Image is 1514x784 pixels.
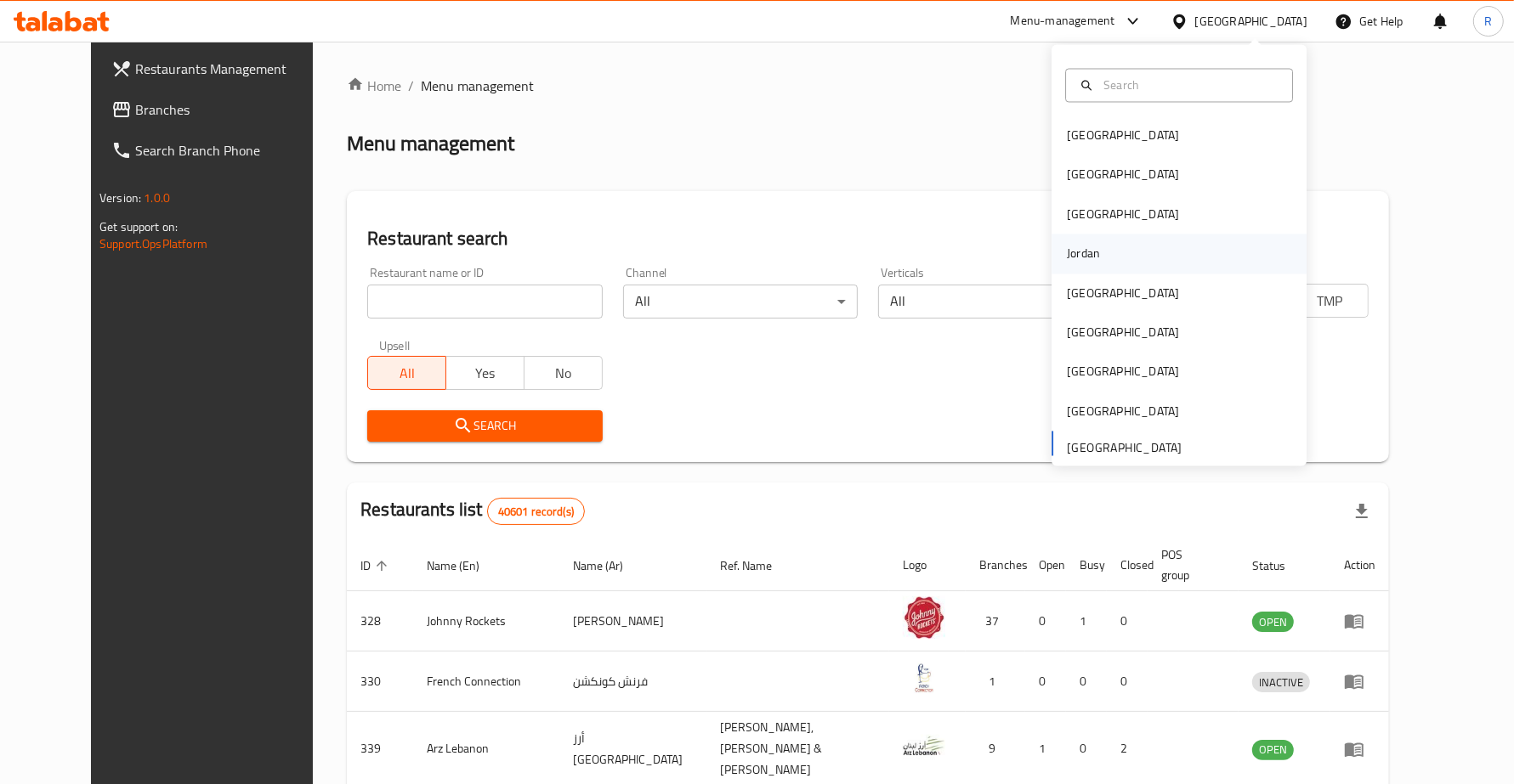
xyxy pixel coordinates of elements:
[99,216,178,238] span: Get support on:
[347,76,1389,96] nav: breadcrumb
[1107,539,1148,591] th: Closed
[427,556,502,576] span: Name (En)
[487,498,585,525] div: Total records count
[1344,611,1375,631] div: Menu
[1067,127,1179,145] div: [GEOGRAPHIC_DATA]
[1161,544,1218,585] span: POS group
[1252,740,1294,759] span: OPEN
[135,99,330,120] span: Branches
[360,497,585,525] h2: Restaurants list
[1011,11,1115,31] div: Menu-management
[367,356,446,390] button: All
[623,285,858,319] div: All
[379,339,411,351] label: Upsell
[367,410,602,442] button: Search
[878,285,1113,319] div: All
[903,725,945,767] img: Arz Lebanon
[445,356,525,390] button: Yes
[573,556,645,576] span: Name (Ar)
[1097,76,1282,94] input: Search
[1344,739,1375,759] div: Menu
[1067,284,1179,302] div: [GEOGRAPHIC_DATA]
[347,130,514,157] h2: Menu management
[360,556,393,576] span: ID
[1252,672,1310,692] div: INACTIVE
[966,591,1025,651] td: 37
[453,361,518,386] span: Yes
[1341,491,1382,532] div: Export file
[1195,12,1307,31] div: [GEOGRAPHIC_DATA]
[1025,591,1066,651] td: 0
[421,76,534,96] span: Menu management
[347,591,413,651] td: 328
[889,539,966,591] th: Logo
[381,415,588,437] span: Search
[1252,673,1310,692] span: INACTIVE
[966,651,1025,712] td: 1
[903,657,945,699] img: French Connection
[144,187,170,209] span: 1.0.0
[531,361,596,386] span: No
[1025,539,1066,591] th: Open
[413,591,559,651] td: Johnny Rockets
[347,76,401,96] a: Home
[1252,556,1307,576] span: Status
[524,356,603,390] button: No
[367,226,1369,251] h2: Restaurant search
[1107,651,1148,712] td: 0
[1066,539,1107,591] th: Busy
[1297,289,1362,313] span: TMP
[1067,324,1179,342] div: [GEOGRAPHIC_DATA]
[1066,591,1107,651] td: 1
[135,59,330,79] span: Restaurants Management
[1107,591,1148,651] td: 0
[135,140,330,161] span: Search Branch Phone
[347,651,413,712] td: 330
[1067,402,1179,420] div: [GEOGRAPHIC_DATA]
[1067,166,1179,184] div: [GEOGRAPHIC_DATA]
[1330,539,1389,591] th: Action
[1252,612,1294,632] div: OPEN
[1067,245,1100,263] div: Jordan
[408,76,414,96] li: /
[98,89,343,130] a: Branches
[1067,363,1179,381] div: [GEOGRAPHIC_DATA]
[99,187,141,209] span: Version:
[367,285,602,319] input: Search for restaurant name or ID..
[1484,12,1492,31] span: R
[1344,671,1375,691] div: Menu
[966,539,1025,591] th: Branches
[1067,205,1179,223] div: [GEOGRAPHIC_DATA]
[488,504,584,520] span: 40601 record(s)
[559,591,707,651] td: [PERSON_NAME]
[559,651,707,712] td: فرنش كونكشن
[98,130,343,171] a: Search Branch Phone
[413,651,559,712] td: French Connection
[903,596,945,639] img: Johnny Rockets
[1025,651,1066,712] td: 0
[721,556,795,576] span: Ref. Name
[375,361,439,386] span: All
[99,233,207,255] a: Support.OpsPlatform
[1290,284,1369,318] button: TMP
[1252,740,1294,760] div: OPEN
[1066,651,1107,712] td: 0
[98,48,343,89] a: Restaurants Management
[1252,612,1294,632] span: OPEN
